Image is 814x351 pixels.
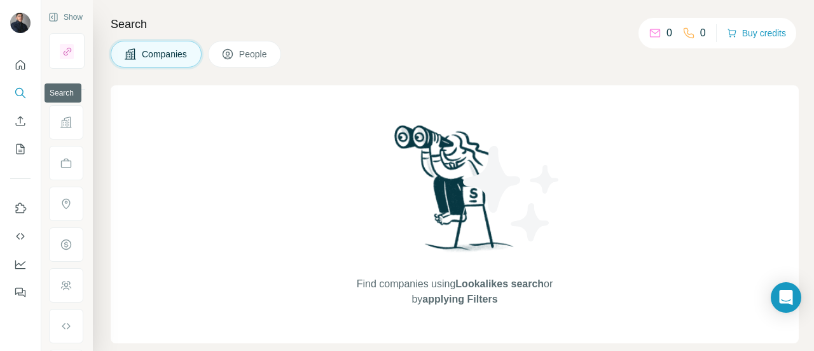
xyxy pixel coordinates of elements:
[239,48,268,61] span: People
[39,8,92,27] button: Show
[389,122,521,264] img: Surfe Illustration - Woman searching with binoculars
[142,48,188,61] span: Companies
[10,225,31,248] button: Use Surfe API
[455,278,544,289] span: Lookalikes search
[10,138,31,161] button: My lists
[700,25,706,41] p: 0
[666,25,672,41] p: 0
[727,24,786,42] button: Buy credits
[10,110,31,133] button: Enrich CSV
[353,276,556,307] span: Find companies using or by
[10,197,31,220] button: Use Surfe on LinkedIn
[10,82,31,104] button: Search
[422,294,497,304] span: applying Filters
[455,136,569,251] img: Surfe Illustration - Stars
[10,13,31,33] img: Avatar
[111,15,799,33] h4: Search
[10,281,31,304] button: Feedback
[10,253,31,276] button: Dashboard
[771,282,801,313] div: Open Intercom Messenger
[10,54,31,76] button: Quick start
